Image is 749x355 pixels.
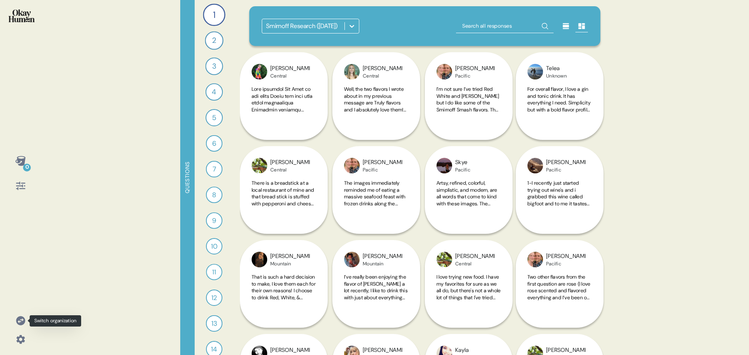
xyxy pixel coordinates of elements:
input: Search all responses [456,19,554,33]
img: okayhuman.3b1b6348.png [9,9,35,22]
div: Telea [546,64,567,73]
div: [PERSON_NAME] [270,158,310,167]
img: profilepic_3209603912477355.jpg [527,158,543,173]
div: 9 [206,212,222,229]
span: Artsy, refined, colorful, simplistic, and modern, are all words that come to kind with these imag... [437,180,501,350]
img: profilepic_3170374846400944.jpg [252,158,267,173]
div: Mountain [270,261,310,267]
img: profilepic_3889044527786967.jpg [344,252,360,267]
div: [PERSON_NAME] [455,252,495,261]
img: profilepic_3790852480973302.jpg [437,64,452,79]
div: Smirnoff Research ([DATE]) [266,21,337,31]
div: [PERSON_NAME] [270,252,310,261]
div: Pacific [455,167,470,173]
div: [PERSON_NAME] [363,346,402,355]
div: 13 [206,315,222,332]
div: [PERSON_NAME] [455,64,495,73]
span: For overall flavor, I love a gin and tonic drink. It has everything I need. Simplicity but with a... [527,86,591,263]
img: profilepic_3790852480973302.jpg [527,252,543,267]
div: Mountain [363,261,402,267]
div: Pacific [455,73,495,79]
div: Pacific [363,167,402,173]
div: Unknown [546,73,567,79]
div: 7 [206,161,222,177]
div: [PERSON_NAME] [546,158,586,167]
div: 6 [206,135,222,152]
div: 4 [206,83,223,101]
div: Pacific [546,261,586,267]
span: I’m not sure I’ve tried Red White and [PERSON_NAME] but I do like some of the Smirnoff Smash flav... [437,86,501,311]
img: profilepic_3790852480973302.jpg [344,158,360,173]
div: [PERSON_NAME] [363,158,402,167]
div: [PERSON_NAME] [363,64,402,73]
div: [PERSON_NAME] [546,252,586,261]
img: profilepic_3577390218987382.jpg [437,158,452,173]
img: profilepic_3923527914332763.jpg [527,64,543,79]
div: [PERSON_NAME] [546,346,586,355]
div: Kayla [455,346,472,355]
img: profilepic_3170374846400944.jpg [437,252,452,267]
div: 12 [206,290,222,306]
div: Switch organization [30,315,81,327]
div: Skye [455,158,470,167]
div: 11 [206,264,222,280]
img: profilepic_3109341192500559.jpg [252,252,267,267]
img: profilepic_3666527473433833.jpg [344,64,360,79]
div: 10 [206,238,222,254]
div: 3 [205,57,223,75]
div: Central [455,261,495,267]
div: 0 [23,164,31,171]
div: [PERSON_NAME] [363,252,402,261]
div: Central [363,73,402,79]
div: 2 [205,31,223,49]
div: Central [270,167,310,173]
img: profilepic_3569628706437504.jpg [252,64,267,79]
div: 1 [203,4,225,26]
div: 5 [206,109,223,126]
span: 1-I recently just started trying out wine's and i grabbed this wine called bigfoot and to me it t... [527,180,591,344]
span: Well, the two flavors I wrote about in my previous message are Truly flavors and I absolutely lov... [344,86,408,304]
div: Central [270,73,310,79]
div: [PERSON_NAME] [270,64,310,73]
div: 8 [206,187,222,203]
div: [PERSON_NAME] [270,346,310,355]
div: Pacific [546,167,586,173]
